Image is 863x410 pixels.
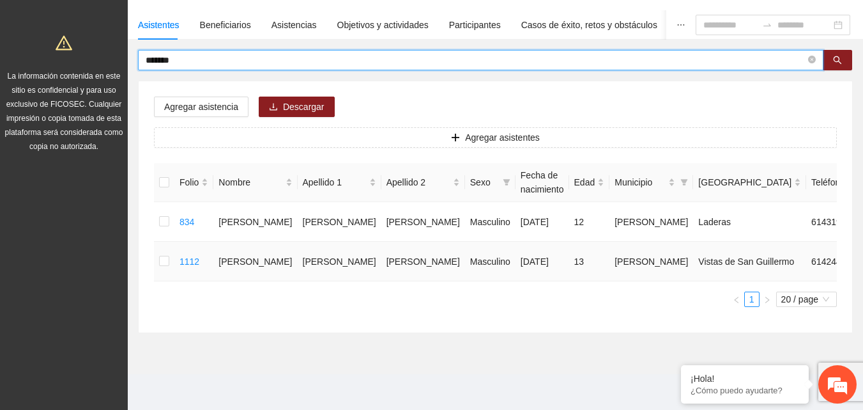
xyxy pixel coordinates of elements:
span: filter [678,173,691,192]
div: Asistentes [138,18,179,32]
td: 12 [569,202,610,242]
button: search [823,50,852,70]
div: Participantes [449,18,501,32]
span: Estamos en línea. [74,133,176,262]
td: [PERSON_NAME] [609,242,693,281]
button: plusAgregar asistentes [154,127,837,148]
span: plus [451,133,460,143]
span: Apellido 1 [303,175,367,189]
div: Objetivos y actividades [337,18,429,32]
li: Next Page [760,292,775,307]
td: [PERSON_NAME] [381,202,465,242]
td: Masculino [465,242,516,281]
span: Descargar [283,100,325,114]
span: filter [503,178,510,186]
td: [PERSON_NAME] [298,202,381,242]
p: ¿Cómo puedo ayudarte? [691,386,799,395]
div: Asistencias [271,18,317,32]
span: search [833,56,842,66]
span: filter [680,178,688,186]
th: Apellido 2 [381,163,465,202]
td: [DATE] [516,242,569,281]
td: Laderas [693,202,806,242]
li: Previous Page [729,292,744,307]
th: Municipio [609,163,693,202]
span: right [763,296,771,304]
button: ellipsis [666,10,696,40]
span: swap-right [762,20,772,30]
span: Sexo [470,175,498,189]
div: Minimizar ventana de chat en vivo [210,6,240,37]
button: downloadDescargar [259,97,335,117]
button: Agregar asistencia [154,97,248,117]
textarea: Escriba su mensaje y pulse “Intro” [6,274,243,319]
a: 1112 [179,256,199,267]
div: Casos de éxito, retos y obstáculos [521,18,657,32]
td: [DATE] [516,202,569,242]
td: [PERSON_NAME] [213,202,297,242]
button: left [729,292,744,307]
th: Colonia [693,163,806,202]
th: Nombre [213,163,297,202]
td: Masculino [465,202,516,242]
td: [PERSON_NAME] [609,202,693,242]
span: download [269,102,278,113]
div: Beneficiarios [200,18,251,32]
span: Agregar asistentes [465,130,540,145]
span: 20 / page [781,292,832,306]
td: Vistas de San Guillermo [693,242,806,281]
span: filter [500,173,513,192]
td: 13 [569,242,610,281]
span: Edad [574,175,595,189]
td: [PERSON_NAME] [381,242,465,281]
span: La información contenida en este sitio es confidencial y para uso exclusivo de FICOSEC. Cualquier... [5,72,123,151]
a: 834 [179,217,194,227]
span: ellipsis [676,20,685,29]
div: ¡Hola! [691,374,799,384]
span: warning [56,35,72,51]
span: to [762,20,772,30]
th: Fecha de nacimiento [516,163,569,202]
span: [GEOGRAPHIC_DATA] [698,175,791,189]
li: 1 [744,292,760,307]
div: Page Size [776,292,837,307]
td: [PERSON_NAME] [213,242,297,281]
span: Nombre [218,175,282,189]
th: Folio [174,163,213,202]
th: Apellido 1 [298,163,381,202]
span: left [733,296,740,304]
span: close-circle [808,54,816,67]
span: Folio [179,175,199,189]
span: Agregar asistencia [164,100,238,114]
button: right [760,292,775,307]
span: Municipio [615,175,666,189]
span: close-circle [808,56,816,63]
a: 1 [745,292,759,306]
th: Edad [569,163,610,202]
div: Chatee con nosotros ahora [66,65,215,82]
td: [PERSON_NAME] [298,242,381,281]
span: Apellido 2 [386,175,450,189]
